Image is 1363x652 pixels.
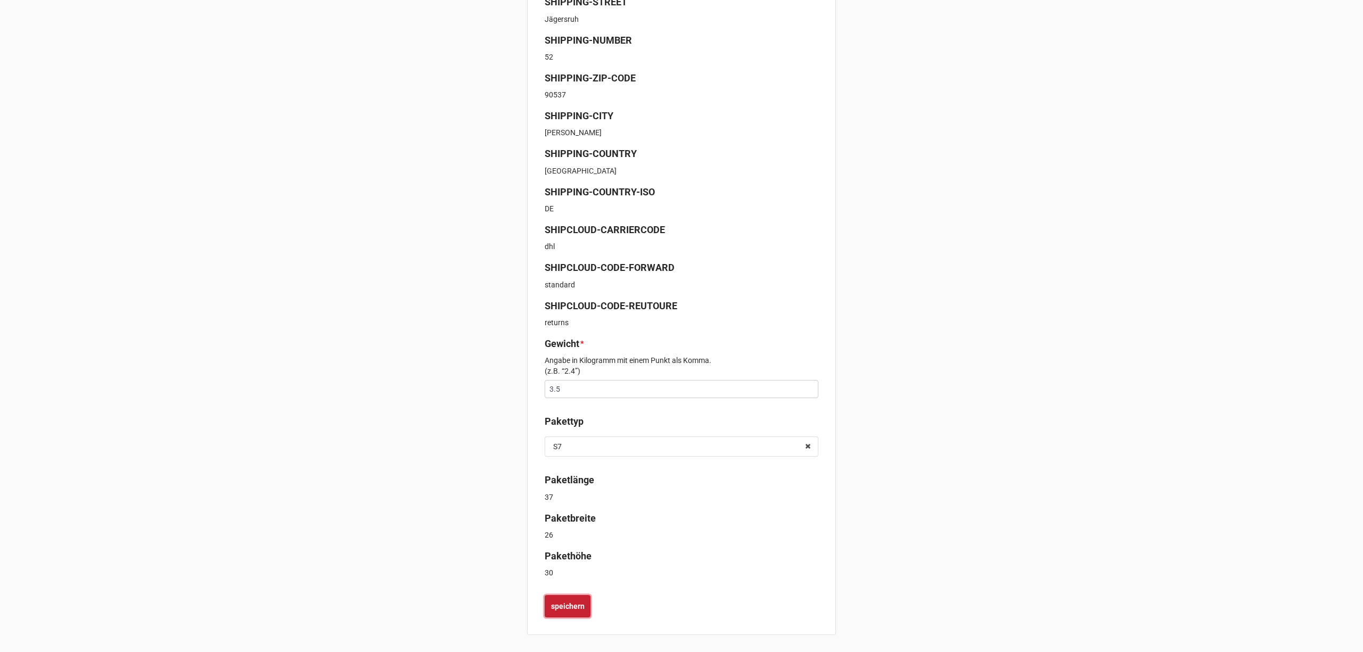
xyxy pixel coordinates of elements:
b: SHIPPING-COUNTRY-ISO [545,186,655,197]
p: 26 [545,530,818,540]
p: [PERSON_NAME] [545,127,818,138]
b: SHIPPING-CITY [545,110,613,121]
p: DE [545,203,818,214]
button: speichern [545,595,590,617]
b: SHIPPING-ZIP-CODE [545,72,636,84]
div: S7 [553,443,562,450]
b: SHIPCLOUD-CODE-REUTOURE [545,300,677,311]
p: [GEOGRAPHIC_DATA] [545,166,818,176]
p: 52 [545,52,818,62]
b: SHIPPING-COUNTRY [545,148,637,159]
label: Pakettyp [545,414,584,429]
b: Paketbreite [545,513,596,524]
b: Paketlänge [545,474,594,485]
p: 30 [545,567,818,578]
p: dhl [545,241,818,252]
b: SHIPPING-NUMBER [545,35,632,46]
p: standard [545,279,818,290]
p: 90537 [545,89,818,100]
b: SHIPCLOUD-CODE-FORWARD [545,262,675,273]
p: Angabe in Kilogramm mit einem Punkt als Komma. (z.B. “2.4”) [545,355,818,376]
b: Pakethöhe [545,550,592,562]
p: Jägersruh [545,14,818,24]
b: SHIPCLOUD-CARRIERCODE [545,224,665,235]
p: 37 [545,492,818,502]
b: speichern [551,601,585,612]
label: Gewicht [545,336,579,351]
p: returns [545,317,818,328]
